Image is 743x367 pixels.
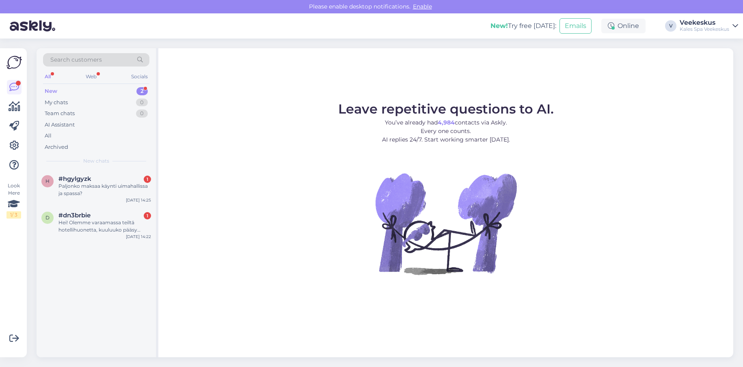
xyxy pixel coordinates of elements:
[136,99,148,107] div: 0
[45,87,57,95] div: New
[45,132,52,140] div: All
[338,118,554,144] p: You’ve already had contacts via Askly. Every one counts. AI replies 24/7. Start working smarter [...
[58,219,151,234] div: Hei! Olemme varaamassa teiltä hotellihuonetta, kuuluuko pääsy kylpylään hotellihuoneen hintaan?
[559,18,592,34] button: Emails
[601,19,646,33] div: Online
[45,143,68,151] div: Archived
[144,176,151,183] div: 1
[126,234,151,240] div: [DATE] 14:22
[144,212,151,219] div: 1
[6,55,22,70] img: Askly Logo
[45,109,75,118] div: Team chats
[410,3,434,10] span: Enable
[338,101,554,117] span: Leave repetitive questions to AI.
[680,19,738,32] a: VeekeskusKales Spa Veekeskus
[490,22,508,30] b: New!
[6,182,21,219] div: Look Here
[680,19,729,26] div: Veekeskus
[680,26,729,32] div: Kales Spa Veekeskus
[136,87,148,95] div: 2
[43,71,52,82] div: All
[45,215,50,221] span: d
[130,71,149,82] div: Socials
[50,56,102,64] span: Search customers
[438,119,455,126] b: 4,984
[45,121,75,129] div: AI Assistant
[45,99,68,107] div: My chats
[665,20,676,32] div: V
[58,175,91,182] span: #hgylgyzk
[58,182,151,197] div: Paljonko maksaa käynti uimahallissa ja spassa?
[490,21,556,31] div: Try free [DATE]:
[45,178,50,184] span: h
[83,157,109,165] span: New chats
[126,197,151,203] div: [DATE] 14:25
[58,212,91,219] span: #dn3brbie
[136,109,148,118] div: 0
[6,211,21,219] div: 1 / 3
[373,150,519,296] img: No Chat active
[84,71,98,82] div: Web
